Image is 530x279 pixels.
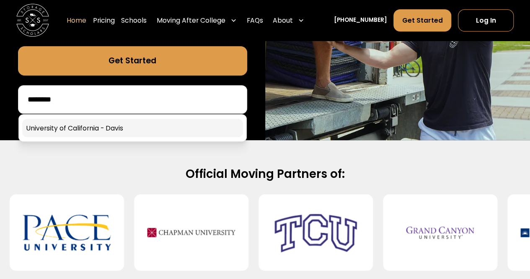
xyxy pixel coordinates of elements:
[26,167,504,182] h2: Official Moving Partners of:
[157,16,225,25] div: Moving After College
[16,4,49,37] img: Storage Scholars main logo
[334,16,387,25] a: [PHONE_NUMBER]
[396,201,484,264] img: Grand Canyon University (GCU)
[458,9,514,31] a: Log In
[153,9,240,32] div: Moving After College
[273,16,293,25] div: About
[147,201,235,264] img: Chapman University
[247,9,263,32] a: FAQs
[18,46,247,76] a: Get Started
[67,9,86,32] a: Home
[121,9,147,32] a: Schools
[271,201,360,264] img: Texas Christian University (TCU)
[23,201,111,264] img: Pace University - New York City
[393,9,451,31] a: Get Started
[269,9,308,32] div: About
[93,9,115,32] a: Pricing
